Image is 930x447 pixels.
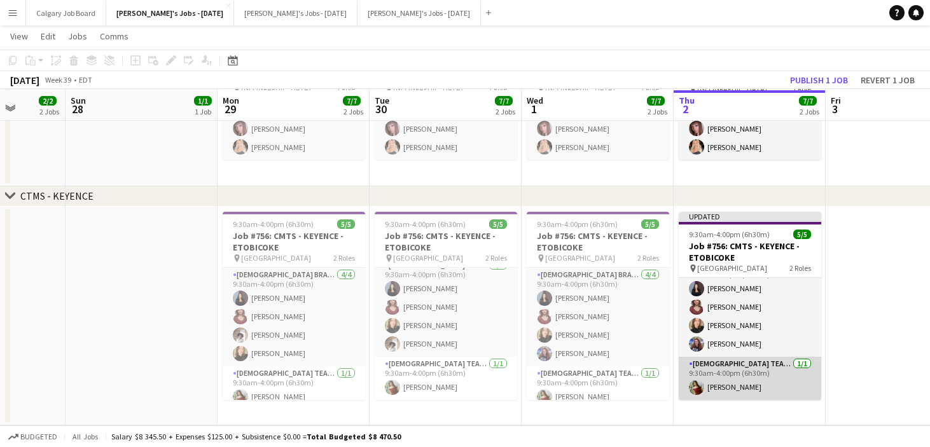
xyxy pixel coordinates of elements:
[800,107,819,116] div: 2 Jobs
[36,28,60,45] a: Edit
[375,258,517,357] app-card-role: [DEMOGRAPHIC_DATA] Brand Ambassador4/49:30am-4:00pm (6h30m)[PERSON_NAME][PERSON_NAME][PERSON_NAME...
[233,219,314,229] span: 9:30am-4:00pm (6h30m)
[375,212,517,400] app-job-card: 9:30am-4:00pm (6h30m)5/5Job #756: CMTS - KEYENCE - ETOBICOKE [GEOGRAPHIC_DATA]2 Roles[DEMOGRAPHIC...
[799,96,817,106] span: 7/7
[194,96,212,106] span: 1/1
[20,189,94,202] div: CTMS - KEYENCE
[344,107,363,116] div: 2 Jobs
[100,31,128,42] span: Comms
[375,98,517,160] app-card-role: [DEMOGRAPHIC_DATA] Brand Ambassador2/29:30am-7:00pm (9h30m)[PERSON_NAME][PERSON_NAME]
[195,107,211,116] div: 1 Job
[234,1,357,25] button: [PERSON_NAME]'s Jobs - [DATE]
[41,31,55,42] span: Edit
[375,357,517,400] app-card-role: [DEMOGRAPHIC_DATA] Team Leader1/19:30am-4:00pm (6h30m)[PERSON_NAME]
[637,253,659,263] span: 2 Roles
[20,432,57,441] span: Budgeted
[495,96,513,106] span: 7/7
[221,102,239,116] span: 29
[6,430,59,444] button: Budgeted
[527,268,669,366] app-card-role: [DEMOGRAPHIC_DATA] Brand Ambassador4/49:30am-4:00pm (6h30m)[PERSON_NAME][PERSON_NAME][PERSON_NAME...
[677,102,695,116] span: 2
[489,219,507,229] span: 5/5
[223,366,365,409] app-card-role: [DEMOGRAPHIC_DATA] Team Leader1/19:30am-4:00pm (6h30m)[PERSON_NAME]
[689,230,770,239] span: 9:30am-4:00pm (6h30m)
[223,95,239,106] span: Mon
[856,72,920,88] button: Revert 1 job
[789,263,811,273] span: 2 Roles
[223,212,365,400] app-job-card: 9:30am-4:00pm (6h30m)5/5Job #756: CMTS - KEYENCE - ETOBICOKE [GEOGRAPHIC_DATA]2 Roles[DEMOGRAPHIC...
[527,366,669,409] app-card-role: [DEMOGRAPHIC_DATA] Team Leader1/19:30am-4:00pm (6h30m)[PERSON_NAME]
[343,96,361,106] span: 7/7
[39,96,57,106] span: 2/2
[95,28,134,45] a: Comms
[42,75,74,85] span: Week 39
[785,72,853,88] button: Publish 1 job
[831,95,841,106] span: Fri
[69,102,86,116] span: 28
[307,432,401,441] span: Total Budgeted $8 470.50
[679,212,821,400] app-job-card: Updated9:30am-4:00pm (6h30m)5/5Job #756: CMTS - KEYENCE - ETOBICOKE [GEOGRAPHIC_DATA]2 Roles[DEMO...
[545,253,615,263] span: [GEOGRAPHIC_DATA]
[679,212,821,222] div: Updated
[829,102,841,116] span: 3
[393,253,463,263] span: [GEOGRAPHIC_DATA]
[527,98,669,160] app-card-role: [DEMOGRAPHIC_DATA] Brand Ambassador2/29:45am-5:00pm (7h15m)[PERSON_NAME][PERSON_NAME]
[525,102,543,116] span: 1
[68,31,87,42] span: Jobs
[648,107,667,116] div: 2 Jobs
[679,95,695,106] span: Thu
[641,219,659,229] span: 5/5
[106,1,234,25] button: [PERSON_NAME]'s Jobs - [DATE]
[647,96,665,106] span: 7/7
[385,219,466,229] span: 9:30am-4:00pm (6h30m)
[527,230,669,253] h3: Job #756: CMTS - KEYENCE - ETOBICOKE
[793,230,811,239] span: 5/5
[223,230,365,253] h3: Job #756: CMTS - KEYENCE - ETOBICOKE
[333,253,355,263] span: 2 Roles
[26,1,106,25] button: Calgary Job Board
[527,95,543,106] span: Wed
[71,95,86,106] span: Sun
[679,240,821,263] h3: Job #756: CMTS - KEYENCE - ETOBICOKE
[527,212,669,400] app-job-card: 9:30am-4:00pm (6h30m)5/5Job #756: CMTS - KEYENCE - ETOBICOKE [GEOGRAPHIC_DATA]2 Roles[DEMOGRAPHIC...
[679,98,821,160] app-card-role: [DEMOGRAPHIC_DATA] Brand Ambassador2/29:45am-3:00pm (5h15m)[PERSON_NAME][PERSON_NAME]
[337,219,355,229] span: 5/5
[70,432,101,441] span: All jobs
[5,28,33,45] a: View
[111,432,401,441] div: Salary $8 345.50 + Expenses $125.00 + Subsistence $0.00 =
[241,253,311,263] span: [GEOGRAPHIC_DATA]
[39,107,59,116] div: 2 Jobs
[375,230,517,253] h3: Job #756: CMTS - KEYENCE - ETOBICOKE
[679,258,821,357] app-card-role: [DEMOGRAPHIC_DATA] Brand Ambassador4/49:30am-2:00pm (4h30m)[PERSON_NAME][PERSON_NAME][PERSON_NAME...
[679,357,821,400] app-card-role: [DEMOGRAPHIC_DATA] Team Leader1/19:30am-4:00pm (6h30m)[PERSON_NAME]
[496,107,515,116] div: 2 Jobs
[10,31,28,42] span: View
[357,1,481,25] button: [PERSON_NAME]'s Jobs - [DATE]
[223,268,365,366] app-card-role: [DEMOGRAPHIC_DATA] Brand Ambassador4/49:30am-4:00pm (6h30m)[PERSON_NAME][PERSON_NAME][PERSON_NAME...
[697,263,767,273] span: [GEOGRAPHIC_DATA]
[373,102,389,116] span: 30
[63,28,92,45] a: Jobs
[537,219,618,229] span: 9:30am-4:00pm (6h30m)
[375,95,389,106] span: Tue
[485,253,507,263] span: 2 Roles
[79,75,92,85] div: EDT
[10,74,39,86] div: [DATE]
[223,98,365,160] app-card-role: [DEMOGRAPHIC_DATA] Brand Ambassador2/29:00am-5:00pm (8h)[PERSON_NAME][PERSON_NAME]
